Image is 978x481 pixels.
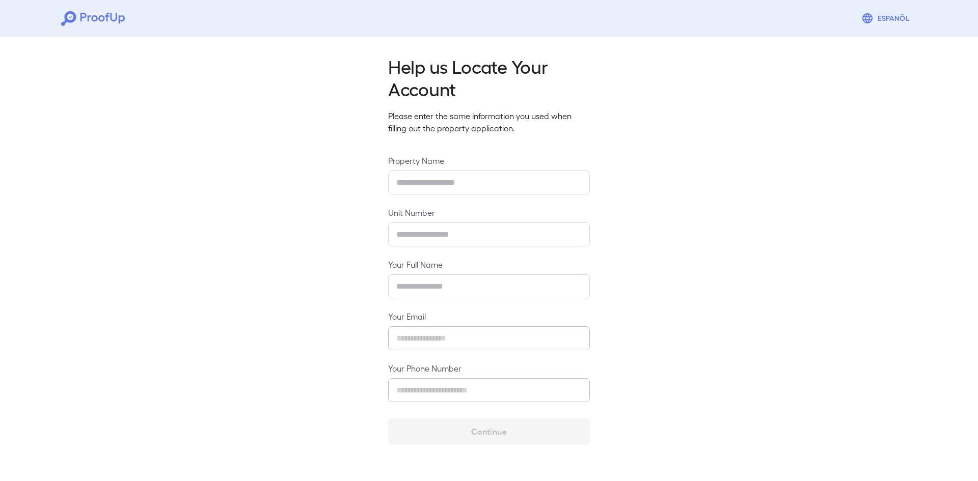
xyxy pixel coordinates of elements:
[857,8,917,29] button: Espanõl
[388,310,590,322] label: Your Email
[388,259,590,270] label: Your Full Name
[388,362,590,374] label: Your Phone Number
[388,110,590,134] p: Please enter the same information you used when filling out the property application.
[388,155,590,166] label: Property Name
[388,207,590,218] label: Unit Number
[388,55,590,100] h2: Help us Locate Your Account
